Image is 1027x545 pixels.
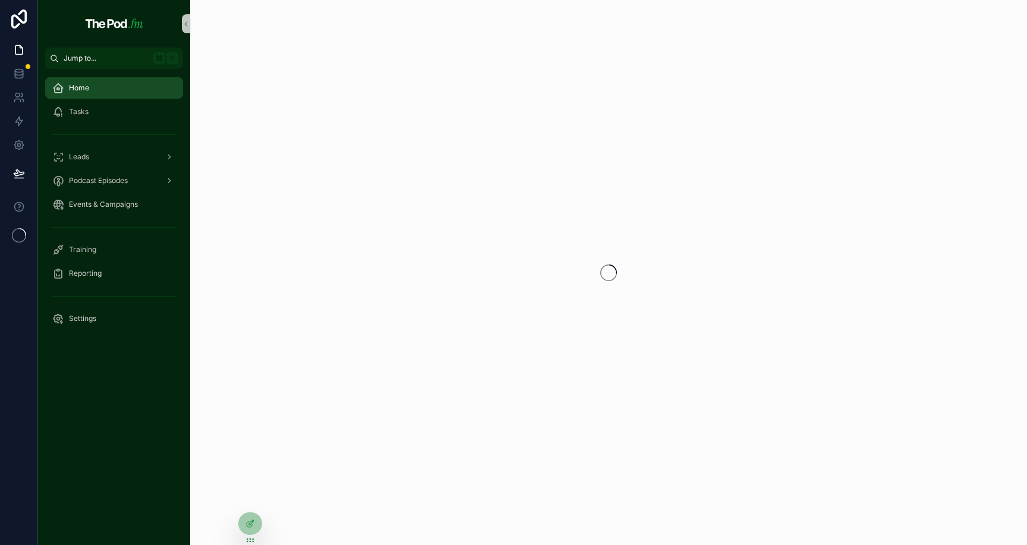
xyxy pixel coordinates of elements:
span: Events & Campaigns [69,200,138,209]
a: Events & Campaigns [45,194,183,215]
span: Jump to... [64,53,149,63]
a: Reporting [45,263,183,284]
a: Settings [45,308,183,329]
img: App logo [82,14,146,33]
a: Podcast Episodes [45,170,183,191]
a: Leads [45,146,183,168]
span: Settings [69,314,96,323]
span: Tasks [69,107,89,116]
a: Home [45,77,183,99]
span: Home [69,83,89,93]
div: scrollable content [38,69,190,345]
a: Tasks [45,101,183,122]
span: Podcast Episodes [69,176,128,185]
span: Reporting [69,269,102,278]
a: Training [45,239,183,260]
span: Training [69,245,96,254]
span: Leads [69,152,89,162]
button: Jump to...K [45,48,183,69]
span: K [168,53,177,63]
